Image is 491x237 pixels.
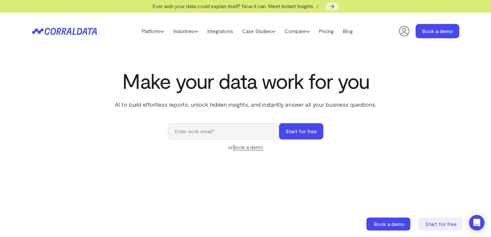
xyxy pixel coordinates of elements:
span: Book a demo [374,221,405,227]
a: Integrations [203,26,238,36]
div: Open Intercom Messenger [469,215,485,231]
input: Enter work email* [168,123,285,139]
a: Book a demo [233,144,263,150]
p: AI to build effortless reports, unlock hidden insights, and instantly answer all your business qu... [114,100,378,109]
span: Start for free [425,221,457,227]
a: Case Studies [238,26,280,36]
a: Industries [169,26,203,36]
span: Ever wish your data could explain itself? Now it can. Meet Instant Insights 🪄 [152,3,321,9]
a: Pricing [314,26,338,36]
a: Book a demo [416,24,459,38]
div: or [168,143,323,151]
h1: Make your data work for you [114,69,378,92]
a: Platform [137,26,169,36]
a: Book a demo [366,218,412,231]
button: Start for free [279,123,323,139]
a: Start for free [418,218,463,231]
a: Blog [338,26,357,36]
a: Compare [280,26,314,36]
